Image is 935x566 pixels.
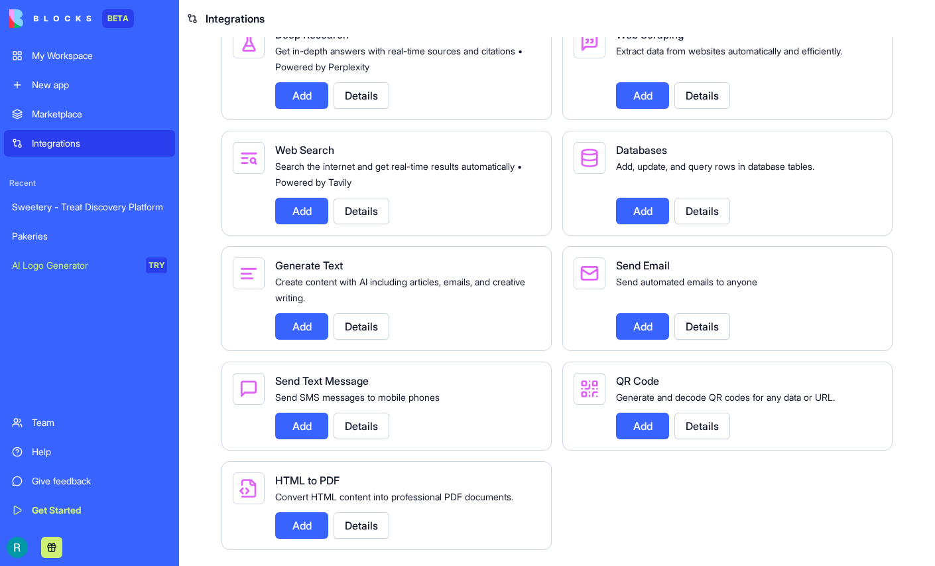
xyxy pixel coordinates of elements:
[275,391,440,403] span: Send SMS messages to mobile phones
[334,198,389,224] button: Details
[32,416,167,429] div: Team
[4,42,175,69] a: My Workspace
[334,313,389,340] button: Details
[12,259,137,272] div: AI Logo Generator
[275,82,328,109] button: Add
[616,82,669,109] button: Add
[616,391,835,403] span: Generate and decode QR codes for any data or URL.
[102,9,134,28] div: BETA
[616,259,670,272] span: Send Email
[4,194,175,220] a: Sweetery - Treat Discovery Platform
[4,130,175,157] a: Integrations
[616,198,669,224] button: Add
[275,259,343,272] span: Generate Text
[334,512,389,539] button: Details
[616,161,814,172] span: Add, update, and query rows in database tables.
[334,82,389,109] button: Details
[275,512,328,539] button: Add
[32,107,167,121] div: Marketplace
[616,374,659,388] span: QR Code
[275,474,340,487] span: HTML to PDF
[32,137,167,150] div: Integrations
[616,45,842,56] span: Extract data from websites automatically and efficiently.
[334,413,389,439] button: Details
[674,82,730,109] button: Details
[9,9,92,28] img: logo
[275,413,328,439] button: Add
[12,200,167,214] div: Sweetery - Treat Discovery Platform
[7,537,28,558] img: ACg8ocIQaqk-1tPQtzwxiZ7ZlP6dcFgbwUZ5nqaBNAw22a2oECoLioo=s96-c
[275,276,525,303] span: Create content with AI including articles, emails, and creative writing.
[275,198,328,224] button: Add
[4,468,175,494] a: Give feedback
[616,413,669,439] button: Add
[275,143,334,157] span: Web Search
[32,445,167,459] div: Help
[32,78,167,92] div: New app
[146,257,167,273] div: TRY
[4,439,175,465] a: Help
[32,474,167,488] div: Give feedback
[275,491,513,502] span: Convert HTML content into professional PDF documents.
[275,313,328,340] button: Add
[12,230,167,243] div: Pakeries
[275,374,369,388] span: Send Text Message
[4,497,175,524] a: Get Started
[674,198,730,224] button: Details
[674,413,730,439] button: Details
[4,223,175,249] a: Pakeries
[206,11,265,27] span: Integrations
[9,9,134,28] a: BETA
[616,143,667,157] span: Databases
[616,313,669,340] button: Add
[616,276,757,287] span: Send automated emails to anyone
[275,45,523,72] span: Get in-depth answers with real-time sources and citations • Powered by Perplexity
[4,409,175,436] a: Team
[32,504,167,517] div: Get Started
[4,101,175,127] a: Marketplace
[32,49,167,62] div: My Workspace
[4,72,175,98] a: New app
[674,313,730,340] button: Details
[275,161,522,188] span: Search the internet and get real-time results automatically • Powered by Tavily
[4,252,175,279] a: AI Logo GeneratorTRY
[4,178,175,188] span: Recent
